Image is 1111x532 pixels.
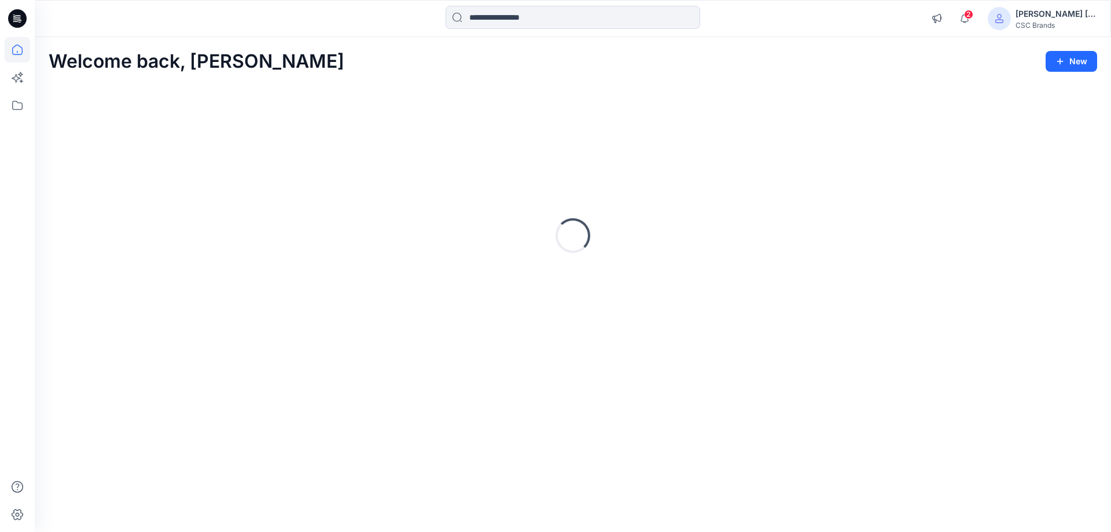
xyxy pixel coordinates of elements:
[1016,21,1097,30] div: CSC Brands
[1046,51,1097,72] button: New
[995,14,1004,23] svg: avatar
[1016,7,1097,21] div: [PERSON_NAME] [PERSON_NAME]
[964,10,973,19] span: 2
[49,51,344,72] h2: Welcome back, [PERSON_NAME]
